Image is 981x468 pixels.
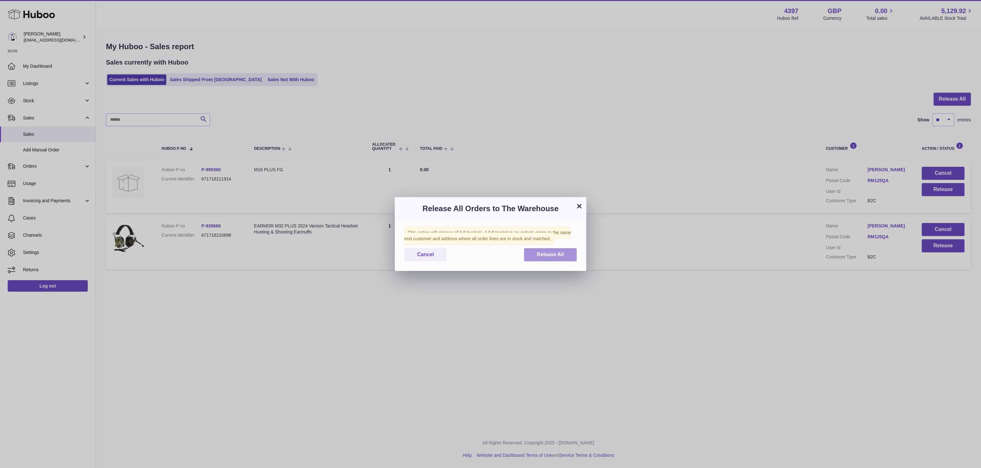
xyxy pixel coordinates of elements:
[417,252,434,257] span: Cancel
[404,248,446,261] button: Cancel
[575,202,583,210] button: ×
[404,226,571,245] span: This action will release all full baskets. A full basket is an order/s going to the same end cust...
[537,252,564,257] span: Release All
[524,248,577,261] button: Release All
[404,203,577,214] h3: Release All Orders to The Warehouse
